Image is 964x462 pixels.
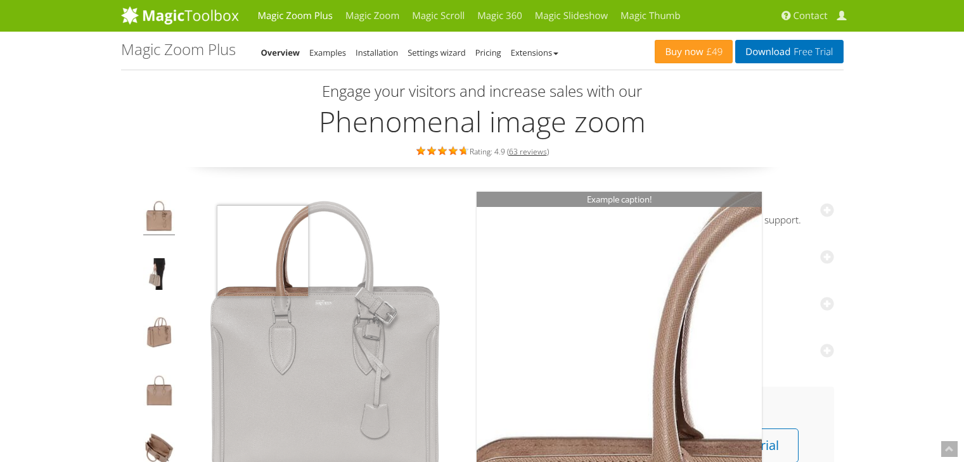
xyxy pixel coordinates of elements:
[511,47,558,58] a: Extensions
[492,261,834,273] span: Beautifully refined and customizable with CSS
[492,284,834,320] a: Used by the bestJoin the company of Google, Coca-Cola and 40,000+ others
[356,47,398,58] a: Installation
[492,214,834,227] span: Fully responsive image zoomer with mobile gestures and retina support.
[509,146,547,157] a: 63 reviews
[143,258,175,294] img: JavaScript image zoom example
[261,47,300,58] a: Overview
[143,375,175,410] img: Hover image zoom example
[143,200,175,235] img: Product image zoom example
[794,9,828,22] span: Contact
[121,144,844,158] div: Rating: 4.9 ( )
[124,83,840,99] h3: Engage your visitors and increase sales with our
[492,354,834,367] span: Without writing a single line of code.
[309,47,346,58] a: Examples
[504,397,821,414] h3: Get Magic Zoom Plus [DATE]!
[121,41,236,58] h1: Magic Zoom Plus
[121,6,239,25] img: MagicToolbox.com - Image tools for your website
[492,190,834,227] a: Adaptive and responsiveFully responsive image zoomer with mobile gestures and retina support.
[704,47,723,57] span: £49
[655,40,733,63] a: Buy now£49
[408,47,466,58] a: Settings wizard
[492,308,834,320] span: Join the company of Google, Coca-Cola and 40,000+ others
[492,237,834,273] a: Fast and sophisticatedBeautifully refined and customizable with CSS
[143,316,175,352] img: jQuery image zoom example
[735,40,843,63] a: DownloadFree Trial
[121,106,844,137] h2: Phenomenal image zoom
[475,47,501,58] a: Pricing
[492,331,834,367] a: Get started in minutesWithout writing a single line of code.
[790,47,833,57] span: Free Trial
